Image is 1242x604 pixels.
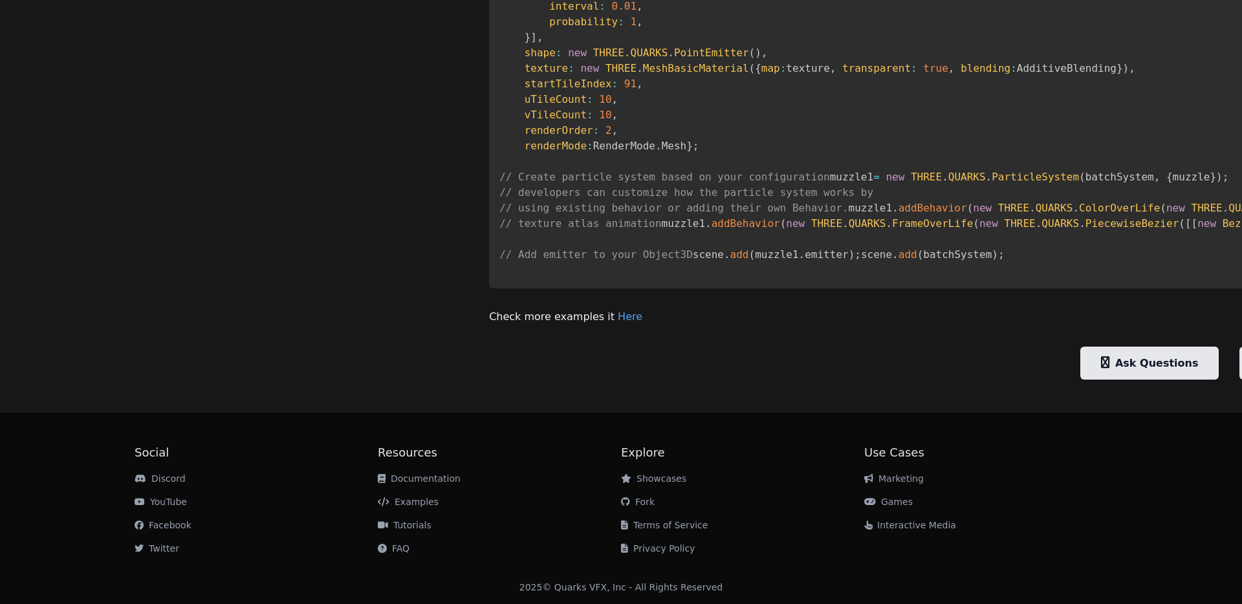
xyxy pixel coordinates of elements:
span: // Add emitter to your Object3D [499,248,693,261]
span: // texture atlas animation [499,217,661,230]
span: 2 [605,124,612,136]
span: . [986,171,992,183]
span: renderMode [525,140,587,152]
span: , [948,62,955,74]
span: ( [1179,217,1185,230]
a: Facebook [135,520,191,530]
a: FAQ [378,543,409,554]
a: Here [618,310,642,323]
span: vTileCount [525,109,587,121]
span: : [911,62,917,74]
a: Showcases [621,473,686,484]
span: new [1166,202,1185,214]
span: ; [855,248,861,261]
span: . [724,248,730,261]
span: ( [780,217,787,230]
a: Discord [135,473,186,484]
span: 91 [624,78,637,90]
span: . [705,217,712,230]
span: , [830,62,836,74]
span: } [1210,171,1216,183]
span: : [556,47,562,59]
span: , [1154,171,1160,183]
span: renderOrder [525,124,593,136]
span: ( [967,202,974,214]
span: , [637,16,643,28]
span: : [587,109,593,121]
span: : [612,78,618,90]
span: , [637,78,643,90]
span: . [799,248,805,261]
span: addBehavior [899,202,967,214]
span: , [537,31,543,43]
span: startTileIndex [525,78,612,90]
span: : [587,93,593,105]
span: ( [917,248,924,261]
span: . [655,140,662,152]
span: // using existing behavior or adding their own Behavior. [499,202,848,214]
span: THREE QUARKS PointEmitter [593,47,749,59]
span: ( [1079,171,1085,183]
span: ( [1160,202,1166,214]
span: texture [525,62,568,74]
span: THREE QUARKS FrameOverLife [811,217,973,230]
span: : [618,16,624,28]
div: 2025 © Quarks VFX, Inc - All Rights Reserved [519,581,723,594]
span: . [637,62,643,74]
a: Documentation [378,473,461,484]
span: true [923,62,948,74]
span: ; [998,248,1005,261]
span: new [1197,217,1216,230]
span: new [979,217,998,230]
a: Ask Questions [1080,347,1219,380]
span: probability [549,16,618,28]
span: new [580,62,599,74]
span: , [612,93,618,105]
span: 10 [599,109,611,121]
span: ] [530,31,537,43]
a: Tutorials [378,520,431,530]
span: : [1010,62,1017,74]
span: new [886,171,904,183]
span: addBehavior [712,217,780,230]
span: , [612,124,618,136]
span: . [1073,202,1079,214]
a: Fork [621,497,655,507]
span: . [1029,202,1036,214]
span: ) [992,248,998,261]
span: . [842,217,849,230]
h2: Use Cases [864,444,1107,462]
span: new [973,202,992,214]
a: Twitter [135,543,179,554]
span: ; [1223,171,1229,183]
span: ) [1216,171,1223,183]
span: 10 [599,93,611,105]
span: uTileCount [525,93,587,105]
span: . [1223,202,1229,214]
span: } [525,31,531,43]
span: : [568,62,574,74]
span: , [1129,62,1135,74]
span: shape [525,47,556,59]
h2: Resources [378,444,621,462]
span: // Create particle system based on your configuration [499,171,830,183]
a: Terms of Service [621,520,708,530]
a: Marketing [864,473,924,484]
span: . [892,202,899,214]
span: = [873,171,880,183]
span: add [899,248,917,261]
span: } [686,140,693,152]
span: blending [961,62,1010,74]
span: // developers can customize how the particle system works by [499,186,873,199]
span: map [761,62,780,74]
span: THREE QUARKS ColorOverLife [998,202,1160,214]
span: THREE QUARKS ParticleSystem [911,171,1079,183]
span: ) [849,248,855,261]
span: THREE MeshBasicMaterial [605,62,749,74]
span: ( [749,248,756,261]
span: 1 [630,16,637,28]
span: , [761,47,768,59]
span: new [568,47,587,59]
span: ( [749,47,756,59]
span: : [593,124,600,136]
